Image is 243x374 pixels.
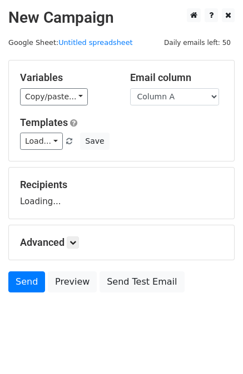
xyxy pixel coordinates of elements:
[8,38,133,47] small: Google Sheet:
[160,37,235,49] span: Daily emails left: 50
[20,117,68,128] a: Templates
[8,8,235,27] h2: New Campaign
[130,72,224,84] h5: Email column
[20,179,223,208] div: Loading...
[100,271,184,292] a: Send Test Email
[80,133,109,150] button: Save
[20,72,113,84] h5: Variables
[8,271,45,292] a: Send
[20,179,223,191] h5: Recipients
[160,38,235,47] a: Daily emails left: 50
[20,88,88,105] a: Copy/paste...
[48,271,97,292] a: Preview
[58,38,132,47] a: Untitled spreadsheet
[20,236,223,249] h5: Advanced
[20,133,63,150] a: Load...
